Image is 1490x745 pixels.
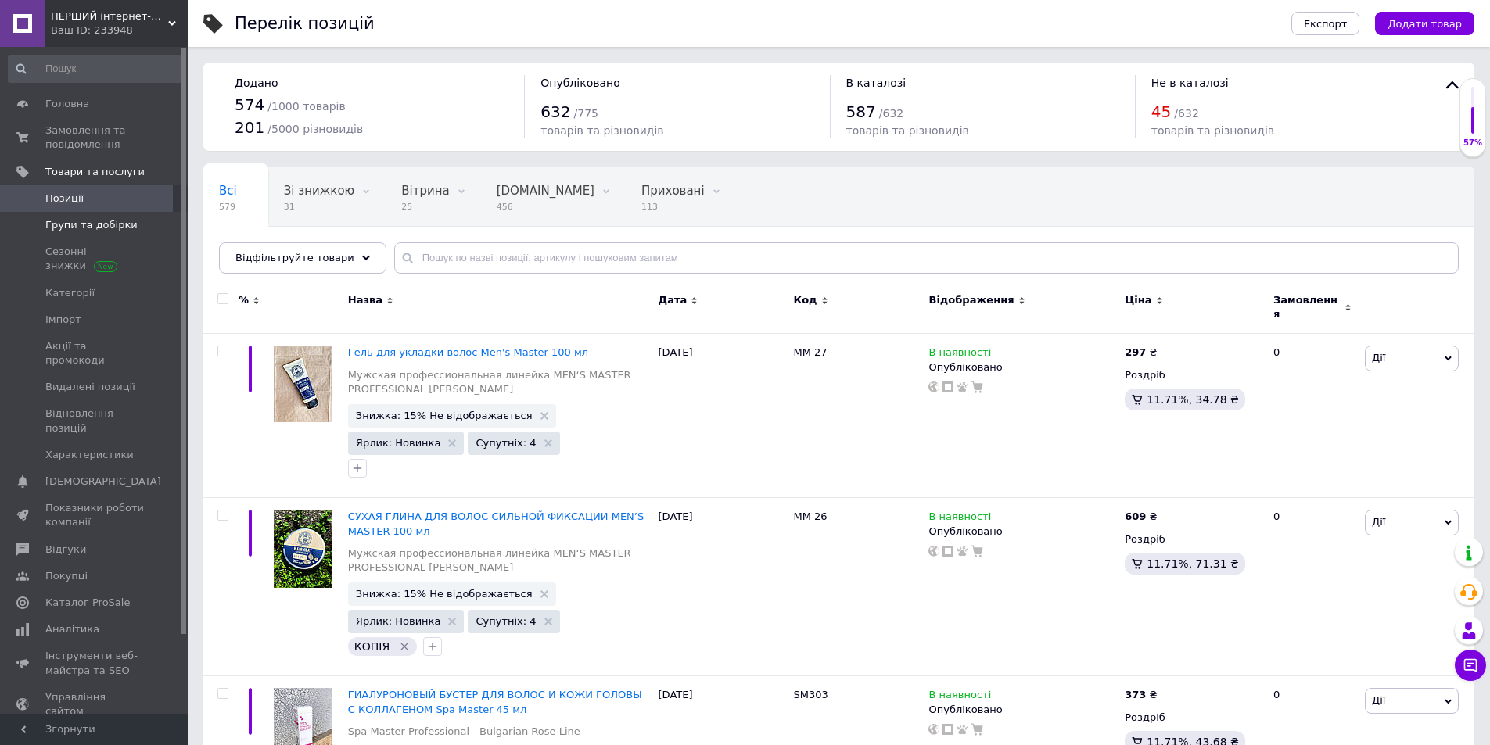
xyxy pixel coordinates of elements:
span: В наявності [928,510,991,527]
span: Додано [235,77,278,89]
span: товарів та різновидів [1151,124,1274,137]
span: Характеристики [45,448,134,462]
span: В каталозі [846,77,907,89]
span: Знижка: 15% Не відображається [356,589,533,599]
span: 31 [284,201,354,213]
input: Пошук [8,55,185,83]
span: Зі знижкою [284,184,354,198]
span: Видалені позиції [45,380,135,394]
div: [DATE] [655,498,790,676]
img: Гель для укладки волос Men's Master 100 мл [274,346,332,422]
span: Замовлення та повідомлення [45,124,145,152]
div: Роздріб [1125,711,1260,725]
button: Експорт [1291,12,1360,35]
div: Ваш ID: 233948 [51,23,188,38]
span: Ціна [1125,293,1151,307]
b: 297 [1125,346,1146,358]
span: Управління сайтом [45,690,145,718]
span: 574 [235,95,264,114]
span: Не в каталозі [1151,77,1229,89]
span: Всі [219,184,237,198]
div: Перелік позицій [235,16,375,32]
span: Акції та промокоди [45,339,145,367]
div: Опубліковано [928,525,1117,539]
div: Роздріб [1125,368,1260,382]
div: ₴ [1125,346,1157,360]
span: Дії [1372,516,1385,528]
span: 632 [540,102,570,121]
div: Опубліковано [928,360,1117,374]
div: ₴ [1125,688,1157,702]
span: Опубліковано [540,77,620,89]
div: 0 [1264,334,1361,498]
a: ГИАЛУРОНОВЫЙ БУСТЕР ДЛЯ ВОЛОС И КОЖИ ГОЛОВЫ С КОЛЛАГЕНОМ Spa Master 45 мл [348,689,642,715]
span: 25 [401,201,449,213]
div: Опубліковано [928,703,1117,717]
span: / 775 [574,107,598,120]
span: Ярлик: Новинка [356,438,441,448]
span: Супутніх: 4 [476,616,536,626]
span: Дії [1372,694,1385,706]
svg: Видалити мітку [398,640,411,653]
div: ₴ [1125,510,1157,524]
span: Відфільтруйте товари [235,252,354,263]
span: ММ 26 [794,510,828,522]
span: Групи та добірки [45,218,138,232]
span: Відновлення позицій [45,407,145,435]
span: Каталог ProSale [45,596,130,610]
div: Роздріб [1125,532,1260,546]
span: / 1000 товарів [267,100,345,113]
img: СУХАЯ ГЛИНА ДЛЯ ВОЛОС СИЛЬНОЙ ФИКСАЦИИ MEN’S MASTER 100 мл [274,510,332,588]
span: Товари та послуги [45,165,145,179]
span: Код [794,293,817,307]
span: В наявності [928,346,991,363]
a: Мужская профессиональная линейка MEN‘S MASTER PROFESSIONAL [PERSON_NAME] [348,546,651,575]
span: Супутніх: 4 [476,438,536,448]
span: Категорії [45,286,95,300]
span: Показники роботи компанії [45,501,145,529]
span: Вітрина [401,184,449,198]
span: / 632 [1174,107,1198,120]
span: Головна [45,97,89,111]
a: Spa Master Professional - Bulgarian Rose Line [348,725,580,739]
span: Відображення [928,293,1014,307]
span: Додати товар [1388,18,1462,30]
span: 11.71%, 71.31 ₴ [1147,557,1239,570]
span: Опубліковані [219,243,300,257]
span: товарів та різновидів [846,124,969,137]
a: Мужская профессиональная линейка MEN‘S MASTER PROFESSIONAL [PERSON_NAME] [348,368,651,396]
span: товарів та різновидів [540,124,663,137]
span: / 632 [879,107,903,120]
span: 587 [846,102,876,121]
span: Відгуки [45,543,86,557]
div: 57% [1460,138,1485,149]
span: Приховані [641,184,705,198]
span: Дії [1372,352,1385,364]
span: / 5000 різновидів [267,123,363,135]
span: Позиції [45,192,84,206]
b: 609 [1125,510,1146,522]
div: [DATE] [655,334,790,498]
span: 11.71%, 34.78 ₴ [1147,393,1239,406]
span: Інструменти веб-майстра та SEO [45,649,145,677]
span: Назва [348,293,382,307]
a: СУХАЯ ГЛИНА ДЛЯ ВОЛОС СИЛЬНОЙ ФИКСАЦИИ MEN’S MASTER 100 мл [348,510,644,536]
span: 201 [235,118,264,137]
b: 373 [1125,689,1146,700]
span: SM303 [794,689,828,700]
span: 45 [1151,102,1171,121]
span: % [239,293,249,307]
span: Аналітика [45,622,99,636]
span: Ярлик: Новинка [356,616,441,626]
button: Чат з покупцем [1455,650,1486,681]
span: Знижка: 15% Не відображається [356,410,533,421]
span: Покупці [45,569,88,583]
span: ПЕРШИЙ інтернет-магазин БОЛГАРСЬКОЇ косметики RosaImpex [51,9,168,23]
input: Пошук по назві позиції, артикулу і пошуковим запитам [394,242,1459,274]
a: Гель для укладки волос Men's Master 100 мл [348,346,588,358]
span: 456 [497,201,594,213]
span: КОПІЯ [354,640,390,653]
span: 579 [219,201,237,213]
